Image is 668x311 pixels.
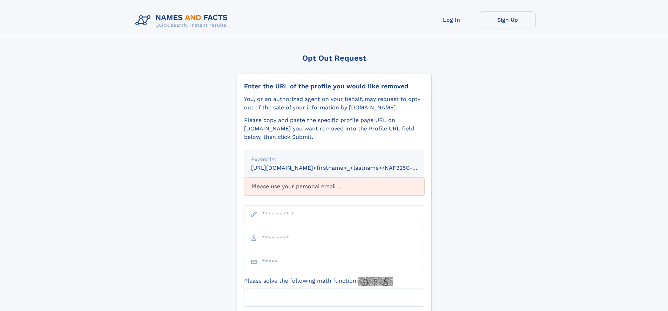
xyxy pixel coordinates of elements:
div: Please use your personal email ... [244,178,424,195]
label: Please solve the following math function: [244,277,393,286]
div: Enter the URL of the profile you would like removed [244,82,424,90]
div: Example: [251,155,417,164]
div: You, or an authorized agent on your behalf, may request to opt-out of the sale of your informatio... [244,95,424,112]
a: Sign Up [480,11,536,28]
small: [URL][DOMAIN_NAME]<firstname>_<lastname>/NAF325G-xxxxxxxx [251,164,438,171]
div: Please copy and paste the specific profile page URL on [DOMAIN_NAME] you want removed into the Pr... [244,116,424,141]
a: Log In [424,11,480,28]
div: Opt Out Request [237,54,432,62]
img: Logo Names and Facts [133,11,234,30]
